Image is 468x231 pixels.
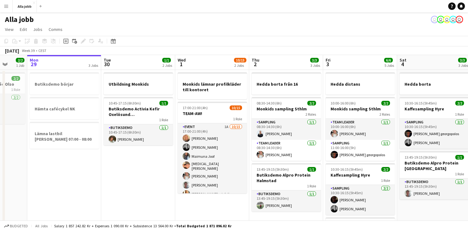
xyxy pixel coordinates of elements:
[31,25,45,33] a: Jobs
[30,106,99,112] h3: Hämta cafécykel NK
[104,97,173,145] app-job-card: 10:45-17:15 (6h30m)1/1Butiksdemo Activia Kefir Oxelösund ([GEOGRAPHIC_DATA])1 RoleButiksdemo1/110...
[252,119,321,140] app-card-role: Sampling1/108:30-14:30 (6h)[PERSON_NAME]
[405,155,437,160] span: 13:45-19:15 (5h30m)
[325,61,331,68] span: 3
[455,101,464,105] span: 2/2
[177,61,186,68] span: 1
[310,58,319,62] span: 3/3
[20,48,36,53] span: Week 39
[5,48,19,54] div: [DATE]
[331,167,363,172] span: 10:30-16:15 (5h45m)
[326,72,395,95] app-job-card: Hedda distans
[458,63,468,68] div: 3 Jobs
[30,72,99,95] app-job-card: Butiksdemo börjar
[326,185,395,215] app-card-role: Sampling2/210:30-16:15 (5h45m)[PERSON_NAME][PERSON_NAME]
[11,76,20,81] span: 2/2
[30,97,99,119] app-job-card: Hämta cafécykel NK
[104,72,173,95] app-job-card: Utbildning Monkids
[252,72,321,95] app-job-card: Hedda borta från 16
[178,111,247,116] h3: TEAM-AW!
[5,27,14,32] span: View
[384,58,393,62] span: 6/6
[38,48,46,53] div: CEST
[13,0,37,12] button: Alla jobb
[381,178,390,183] span: 1 Role
[449,16,457,23] app-user-avatar: August Löfgren
[178,81,247,92] h3: Monkids lämnar profilkläder till kontoret
[34,224,49,228] span: All jobs
[326,106,395,112] h3: Monkids sampling Sthlm
[381,167,390,172] span: 2/2
[431,16,438,23] app-user-avatar: Hedda Lagerbielke
[326,163,395,215] app-job-card: 10:30-16:15 (5h45m)2/2Kaffesampling Hyre1 RoleSampling2/210:30-16:15 (5h45m)[PERSON_NAME][PERSON_...
[455,155,464,160] span: 1/1
[30,57,38,63] span: Mon
[310,63,320,68] div: 3 Jobs
[46,25,65,33] a: Comms
[326,140,395,161] app-card-role: Sampling1/111:00-16:00 (5h)[PERSON_NAME] georgopolos
[326,57,331,63] span: Fri
[251,61,259,68] span: 2
[16,63,24,68] div: 1 Job
[54,224,232,228] div: Salary 1 857 242.82 kr + Expenses 1 090.00 kr + Subsistence 13 564.00 kr =
[104,106,173,117] h3: Butiksdemo Activia Kefir Oxelösund ([GEOGRAPHIC_DATA])
[405,101,437,105] span: 10:30-16:15 (5h45m)
[103,61,111,68] span: 30
[252,81,321,87] h3: Hedda borta från 16
[326,119,395,140] app-card-role: Team Leader1/110:00-16:00 (6h)[PERSON_NAME]
[252,57,259,63] span: Thu
[29,61,38,68] span: 29
[33,27,42,32] span: Jobs
[257,167,289,172] span: 13:45-19:15 (5h30m)
[252,190,321,212] app-card-role: Butiksdemo1/113:45-19:15 (5h30m)[PERSON_NAME]
[455,172,464,176] span: 1 Role
[109,101,141,105] span: 10:45-17:15 (6h30m)
[307,184,316,188] span: 1 Role
[458,58,467,62] span: 3/3
[252,140,321,161] app-card-role: Team Leader1/108:30-14:30 (6h)[PERSON_NAME]
[326,97,395,161] app-job-card: 10:00-16:00 (6h)2/2Monkids sampling Sthlm2 RolesTeam Leader1/110:00-16:00 (6h)[PERSON_NAME]Sampli...
[455,112,464,117] span: 1 Role
[104,57,111,63] span: Tue
[399,61,406,68] span: 4
[252,106,321,112] h3: Monkids sampling Sthlm
[176,224,232,228] span: Total Budgeted 1 871 896.82 kr
[437,16,444,23] app-user-avatar: Hedda Lagerbielke
[307,101,316,105] span: 2/2
[30,81,99,87] h3: Butiksdemo börjar
[379,112,390,117] span: 2 Roles
[234,58,246,62] span: 10/15
[230,105,242,110] span: 10/15
[178,57,186,63] span: Wed
[11,87,20,92] span: 1 Role
[384,63,394,68] div: 5 Jobs
[159,118,168,122] span: 1 Role
[16,58,24,62] span: 2/2
[252,172,321,183] h3: Butiksdemo Alpro Protein Halmstad
[17,25,29,33] a: Edit
[20,27,27,32] span: Edit
[443,16,451,23] app-user-avatar: Emil Hasselberg
[257,101,282,105] span: 08:30-14:30 (6h)
[331,101,356,105] span: 10:00-16:00 (6h)
[326,172,395,178] h3: Kaffesampling Hyre
[252,163,321,212] div: 13:45-19:15 (5h30m)1/1Butiksdemo Alpro Protein Halmstad1 RoleButiksdemo1/113:45-19:15 (5h30m)[PER...
[252,97,321,161] div: 08:30-14:30 (6h)2/2Monkids sampling Sthlm2 RolesSampling1/108:30-14:30 (6h)[PERSON_NAME]Team Lead...
[456,16,463,23] app-user-avatar: Stina Dahl
[159,101,168,105] span: 1/1
[5,15,34,24] h1: Alla jobb
[3,223,29,229] button: Budgeted
[178,102,247,193] app-job-card: 17:00-21:00 (4h)10/15TEAM-AW!1 RoleEvent1A10/1517:00-21:00 (4h)[PERSON_NAME][PERSON_NAME]Maimuna ...
[162,63,172,68] div: 2 Jobs
[30,131,99,142] h3: Lämna lastbil [PERSON_NAME] 07:00 - 08:00
[89,63,98,68] div: 3 Jobs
